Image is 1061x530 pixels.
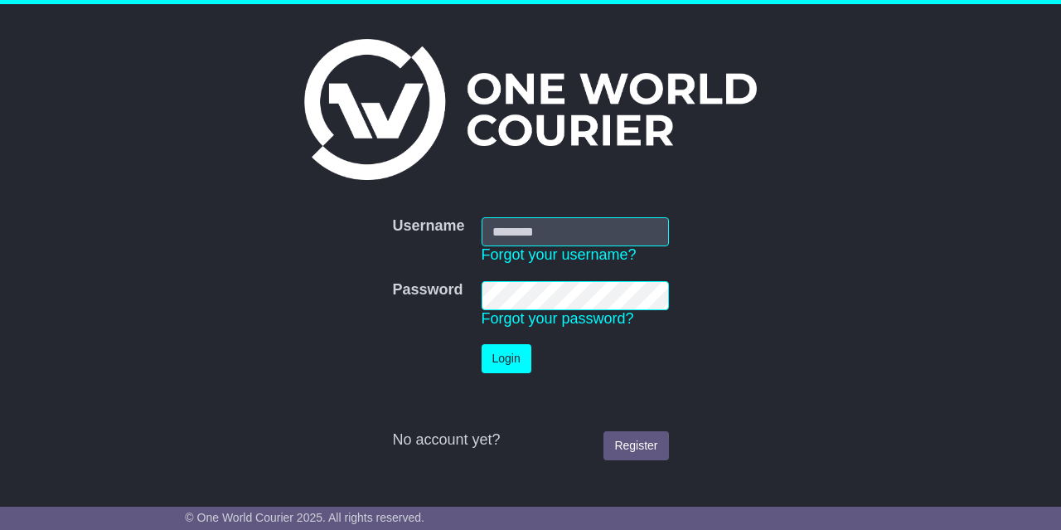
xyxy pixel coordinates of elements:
[603,431,668,460] a: Register
[392,431,668,450] div: No account yet?
[185,511,424,524] span: © One World Courier 2025. All rights reserved.
[392,217,464,236] label: Username
[482,344,531,373] button: Login
[482,246,637,263] a: Forgot your username?
[482,310,634,327] a: Forgot your password?
[304,39,757,180] img: One World
[392,281,463,299] label: Password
